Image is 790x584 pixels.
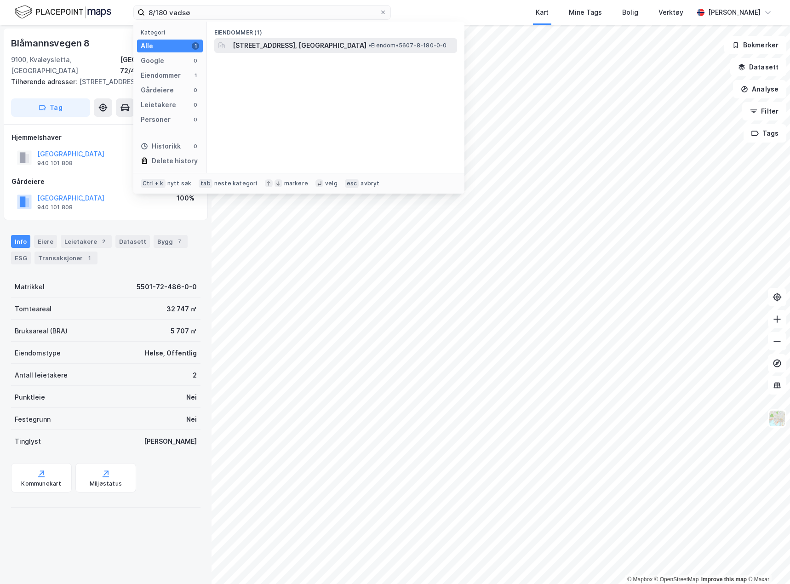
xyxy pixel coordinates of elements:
button: Tags [744,124,786,143]
div: Nei [186,392,197,403]
img: logo.f888ab2527a4732fd821a326f86c7f29.svg [15,4,111,20]
div: neste kategori [214,180,258,187]
div: [GEOGRAPHIC_DATA], 72/486 [120,54,200,76]
div: 0 [192,116,199,123]
div: 9100, Kvaløysletta, [GEOGRAPHIC_DATA] [11,54,120,76]
div: 32 747 ㎡ [166,303,197,315]
div: 1 [85,253,94,263]
div: 5501-72-486-0-0 [137,281,197,292]
div: Verktøy [658,7,683,18]
div: 7 [175,237,184,246]
div: Leietakere [61,235,112,248]
div: Kategori [141,29,203,36]
button: Bokmerker [724,36,786,54]
div: Blåmannsvegen 8 [11,36,92,51]
div: 940 101 808 [37,204,73,211]
span: Eiendom • 5607-8-180-0-0 [368,42,447,49]
div: Punktleie [15,392,45,403]
div: 2 [193,370,197,381]
div: Nei [186,414,197,425]
div: Historikk [141,141,181,152]
div: Bruksareal (BRA) [15,326,68,337]
div: Tinglyst [15,436,41,447]
div: Kontrollprogram for chat [744,540,790,584]
div: ESG [11,252,31,264]
div: Matrikkel [15,281,45,292]
div: 0 [192,57,199,64]
div: Kart [536,7,549,18]
div: Info [11,235,30,248]
div: tab [199,179,212,188]
a: OpenStreetMap [654,576,699,583]
div: Eiere [34,235,57,248]
div: nytt søk [167,180,192,187]
a: Improve this map [701,576,747,583]
div: Kommunekart [21,480,61,487]
div: [STREET_ADDRESS] [11,76,193,87]
div: Alle [141,40,153,52]
div: Antall leietakere [15,370,68,381]
div: Gårdeiere [141,85,174,96]
button: Filter [742,102,786,120]
div: Miljøstatus [90,480,122,487]
div: Delete history [152,155,198,166]
input: Søk på adresse, matrikkel, gårdeiere, leietakere eller personer [145,6,379,19]
div: esc [345,179,359,188]
div: Eiendommer (1) [207,22,464,38]
div: Bolig [622,7,638,18]
div: Transaksjoner [34,252,97,264]
div: Hjemmelshaver [11,132,200,143]
div: [PERSON_NAME] [708,7,761,18]
div: Eiendommer [141,70,181,81]
a: Mapbox [627,576,653,583]
div: 0 [192,143,199,150]
div: markere [284,180,308,187]
div: Helse, Offentlig [145,348,197,359]
div: Google [141,55,164,66]
div: Tomteareal [15,303,52,315]
div: Festegrunn [15,414,51,425]
div: velg [325,180,338,187]
div: [PERSON_NAME] [144,436,197,447]
div: Ctrl + k [141,179,166,188]
div: 1 [192,72,199,79]
div: Datasett [115,235,150,248]
button: Tag [11,98,90,117]
div: Personer [141,114,171,125]
img: Z [768,410,786,427]
div: 5 707 ㎡ [171,326,197,337]
div: 0 [192,86,199,94]
div: 100% [177,193,195,204]
div: 1 [192,42,199,50]
button: Analyse [733,80,786,98]
div: Mine Tags [569,7,602,18]
button: Datasett [730,58,786,76]
div: 2 [99,237,108,246]
div: 940 101 808 [37,160,73,167]
div: Eiendomstype [15,348,61,359]
div: avbryt [361,180,379,187]
span: • [368,42,371,49]
div: Bygg [154,235,188,248]
div: Leietakere [141,99,176,110]
span: [STREET_ADDRESS], [GEOGRAPHIC_DATA] [233,40,366,51]
div: 0 [192,101,199,109]
div: Gårdeiere [11,176,200,187]
iframe: Chat Widget [744,540,790,584]
span: Tilhørende adresser: [11,78,79,86]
